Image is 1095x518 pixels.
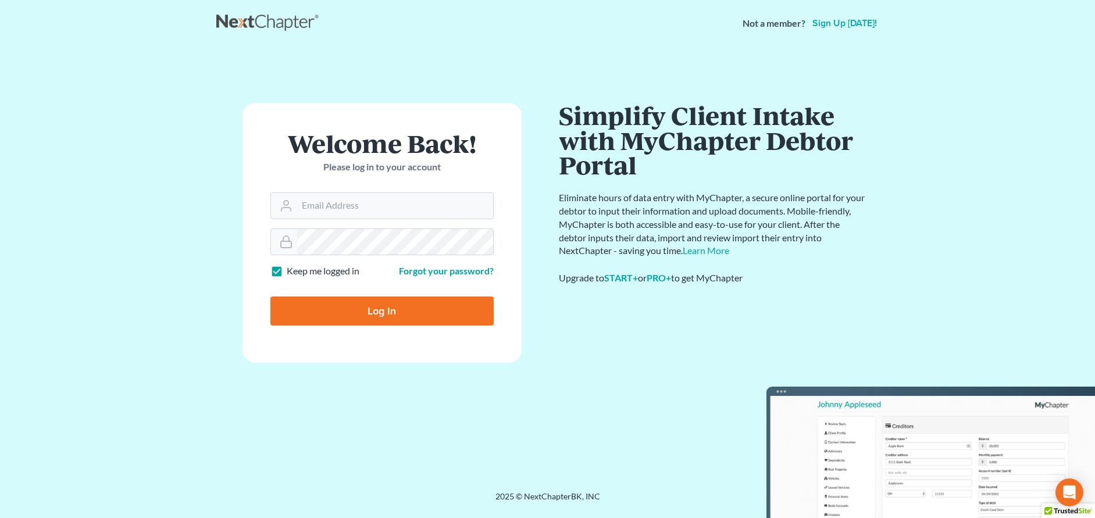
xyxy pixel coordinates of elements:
[559,103,868,177] h1: Simplify Client Intake with MyChapter Debtor Portal
[559,191,868,258] p: Eliminate hours of data entry with MyChapter, a secure online portal for your debtor to input the...
[216,491,879,512] div: 2025 © NextChapterBK, INC
[270,160,494,174] p: Please log in to your account
[270,296,494,326] input: Log In
[605,272,639,283] a: START+
[559,271,868,285] div: Upgrade to or to get MyChapter
[1055,478,1083,506] div: Open Intercom Messenger
[647,272,672,283] a: PRO+
[399,265,494,276] a: Forgot your password?
[287,265,359,278] label: Keep me logged in
[810,19,879,28] a: Sign up [DATE]!
[297,193,493,219] input: Email Address
[743,17,805,30] strong: Not a member?
[683,245,730,256] a: Learn More
[270,131,494,156] h1: Welcome Back!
